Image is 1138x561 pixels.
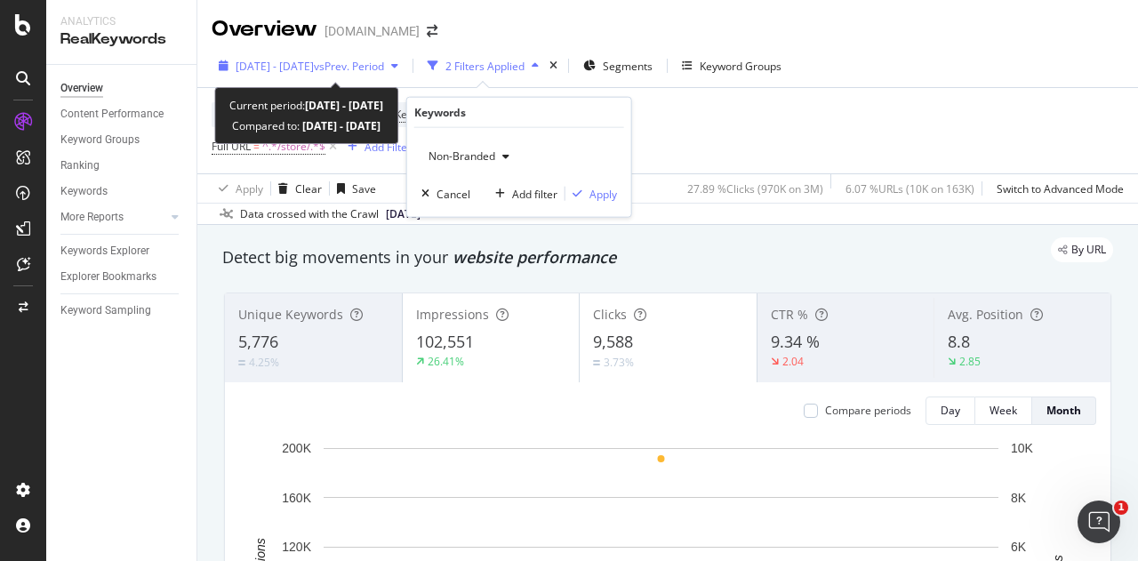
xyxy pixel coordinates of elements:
div: Ranking [60,156,100,175]
div: Keyword Sampling [60,301,151,320]
div: Compared to: [232,116,381,136]
div: Add Filter [365,140,412,155]
div: Switch to Advanced Mode [997,181,1124,196]
div: Week [990,403,1017,418]
text: 120K [282,540,311,554]
a: More Reports [60,208,166,227]
span: Non-Branded [421,148,495,164]
span: Unique Keywords [238,306,343,323]
div: Keywords Explorer [60,242,149,260]
div: legacy label [1051,237,1113,262]
div: Overview [212,14,317,44]
span: Segments [603,59,653,74]
a: Content Performance [60,105,184,124]
a: Ranking [60,156,184,175]
div: 2.04 [782,354,804,369]
span: Clicks [593,306,627,323]
button: Apply [212,174,263,203]
div: Analytics [60,14,182,29]
text: 6K [1011,540,1027,554]
a: Keywords Explorer [60,242,184,260]
div: Apply [236,181,263,196]
button: Cancel [414,185,470,203]
span: 5,776 [238,331,278,352]
span: Full URL [212,139,251,154]
span: 9.34 % [771,331,820,352]
div: Content Performance [60,105,164,124]
div: Add filter [512,186,557,201]
div: [DOMAIN_NAME] [325,22,420,40]
button: Add filter [488,185,557,203]
div: 6.07 % URLs ( 10K on 163K ) [845,181,974,196]
div: 2 Filters Applied [445,59,525,74]
span: Impressions [416,306,489,323]
span: [DATE] - [DATE] [236,59,314,74]
div: Keyword Groups [60,131,140,149]
button: Day [926,397,975,425]
div: Data crossed with the Crawl [240,206,379,222]
button: Segments [576,52,660,80]
iframe: Intercom live chat [1078,501,1120,543]
div: 4.25% [249,355,279,370]
a: Keywords [60,182,184,201]
button: Week [975,397,1032,425]
button: Add Filter [341,136,412,157]
span: Avg. Position [948,306,1023,323]
a: Overview [60,79,184,98]
button: 2 Filters Applied [421,52,546,80]
div: More Reports [60,208,124,227]
button: [DATE] [379,204,442,225]
a: Keyword Groups [60,131,184,149]
a: Keyword Sampling [60,301,184,320]
span: 102,551 [416,331,474,352]
div: Month [1046,403,1081,418]
img: Equal [238,360,245,365]
button: Keyword Groups [675,52,789,80]
div: Keywords [60,182,108,201]
img: Equal [593,360,600,365]
div: times [546,57,561,75]
div: Clear [295,181,322,196]
b: [DATE] - [DATE] [300,118,381,133]
div: Keyword Groups [700,59,781,74]
span: = [253,139,260,154]
text: 160K [282,491,311,505]
div: Day [941,403,960,418]
div: Cancel [437,186,470,201]
text: 8K [1011,491,1027,505]
div: Keywords [414,105,466,120]
a: Explorer Bookmarks [60,268,184,286]
div: 3.73% [604,355,634,370]
div: Overview [60,79,103,98]
span: vs Prev. Period [314,59,384,74]
button: Month [1032,397,1096,425]
div: 26.41% [428,354,464,369]
div: Save [352,181,376,196]
button: Clear [271,174,322,203]
button: Switch to Advanced Mode [990,174,1124,203]
span: ^.*/store/.*$ [262,134,325,159]
button: Apply [565,185,617,203]
button: Save [330,174,376,203]
text: 10K [1011,441,1034,455]
div: arrow-right-arrow-left [427,25,437,37]
span: 1 [1114,501,1128,515]
b: [DATE] - [DATE] [305,98,383,113]
div: Apply [589,186,617,201]
span: CTR % [771,306,808,323]
span: By URL [1071,244,1106,255]
div: Compare periods [825,403,911,418]
span: 9,588 [593,331,633,352]
div: 27.89 % Clicks ( 970K on 3M ) [687,181,823,196]
div: Explorer Bookmarks [60,268,156,286]
span: 2024 Sep. 28th [386,206,421,222]
button: Non-Branded [421,142,517,171]
span: 8.8 [948,331,970,352]
div: 2.85 [959,354,981,369]
div: RealKeywords [60,29,182,50]
button: [DATE] - [DATE]vsPrev. Period [212,52,405,80]
text: 200K [282,441,311,455]
div: Current period: [229,95,383,116]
